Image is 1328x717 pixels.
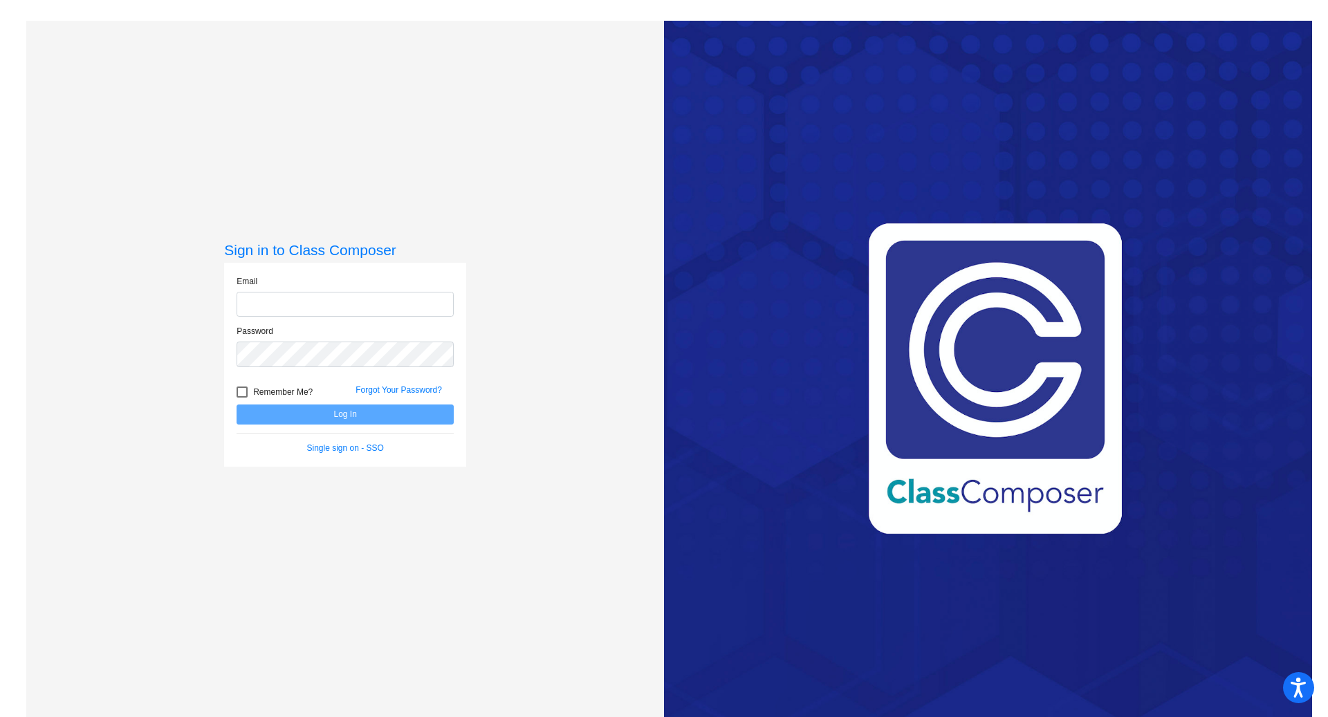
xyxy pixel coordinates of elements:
button: Log In [237,404,454,425]
h3: Sign in to Class Composer [224,241,466,259]
span: Remember Me? [253,384,313,400]
label: Email [237,275,257,288]
a: Single sign on - SSO [307,443,384,453]
label: Password [237,325,273,337]
a: Forgot Your Password? [356,385,442,395]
